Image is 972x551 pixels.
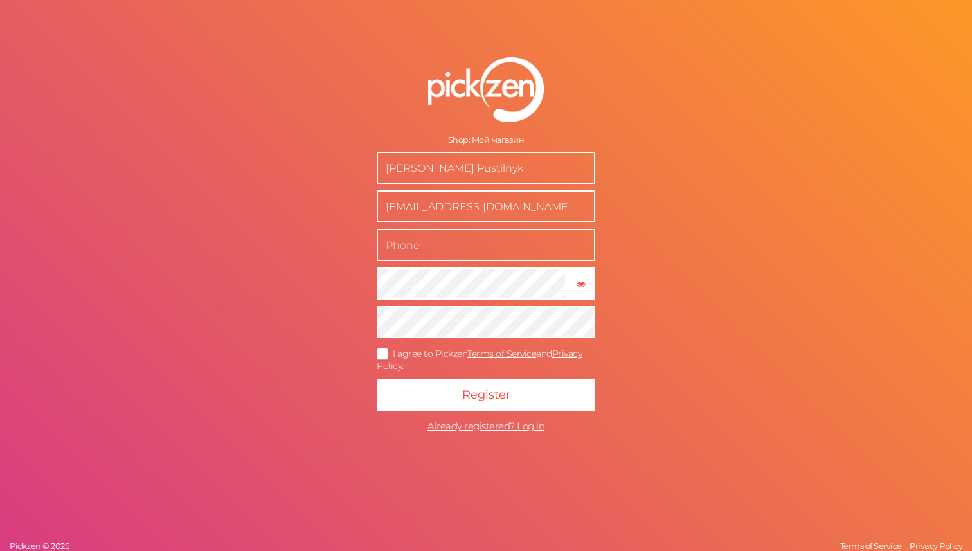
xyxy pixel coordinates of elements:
[428,57,544,123] img: pz-logo-white.png
[377,379,595,411] button: Register
[428,420,544,432] span: Already registered? Log in
[377,229,595,261] input: Phone
[377,348,582,372] a: Privacy Policy
[906,541,966,551] a: Privacy Policy
[462,388,510,402] span: Register
[377,190,595,222] input: Business e-mail
[467,348,536,359] a: Terms of Service
[377,152,595,184] input: Name
[840,541,902,551] span: Terms of Service
[377,135,595,145] div: Shop: Мой магазин
[910,541,962,551] span: Privacy Policy
[837,541,905,551] a: Terms of Service
[6,541,72,551] a: Pickzen © 2025
[377,348,582,372] span: I agree to Pickzen and .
